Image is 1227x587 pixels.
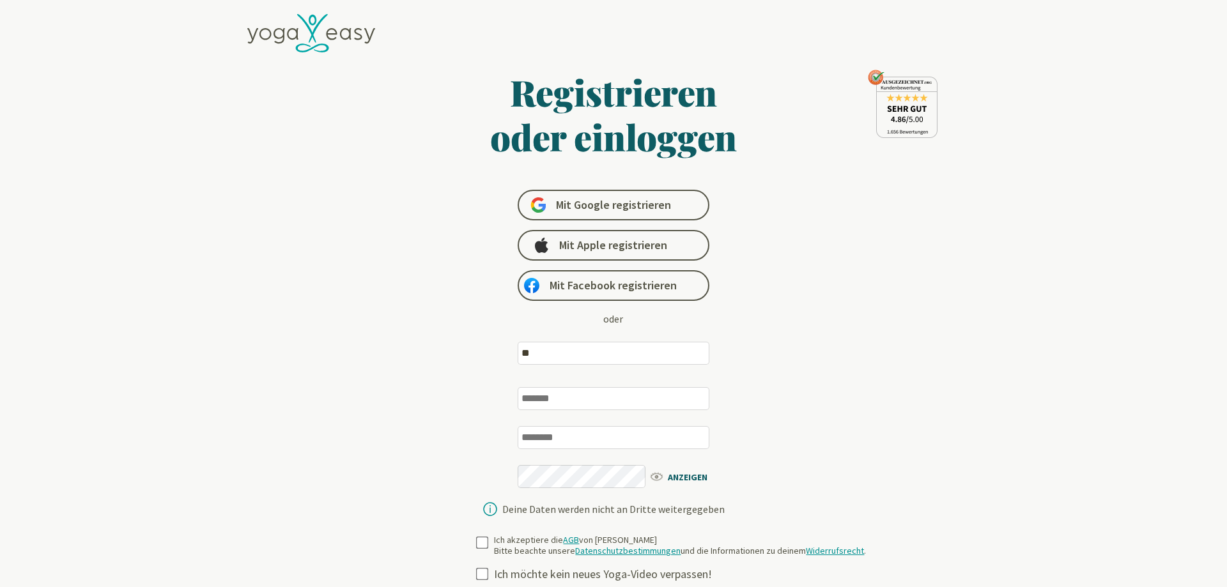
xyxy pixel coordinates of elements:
[518,190,709,220] a: Mit Google registrieren
[649,468,722,484] span: ANZEIGEN
[806,545,864,556] a: Widerrufsrecht
[868,70,938,138] img: ausgezeichnet_seal.png
[556,197,671,213] span: Mit Google registrieren
[559,238,667,253] span: Mit Apple registrieren
[518,230,709,261] a: Mit Apple registrieren
[518,270,709,301] a: Mit Facebook registrieren
[575,545,681,556] a: Datenschutzbestimmungen
[494,567,876,582] div: Ich möchte kein neues Yoga-Video verpassen!
[603,311,623,326] div: oder
[494,535,866,557] div: Ich akzeptiere die von [PERSON_NAME] Bitte beachte unsere und die Informationen zu deinem .
[366,70,861,159] h1: Registrieren oder einloggen
[550,278,677,293] span: Mit Facebook registrieren
[502,504,725,514] div: Deine Daten werden nicht an Dritte weitergegeben
[563,534,579,545] a: AGB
